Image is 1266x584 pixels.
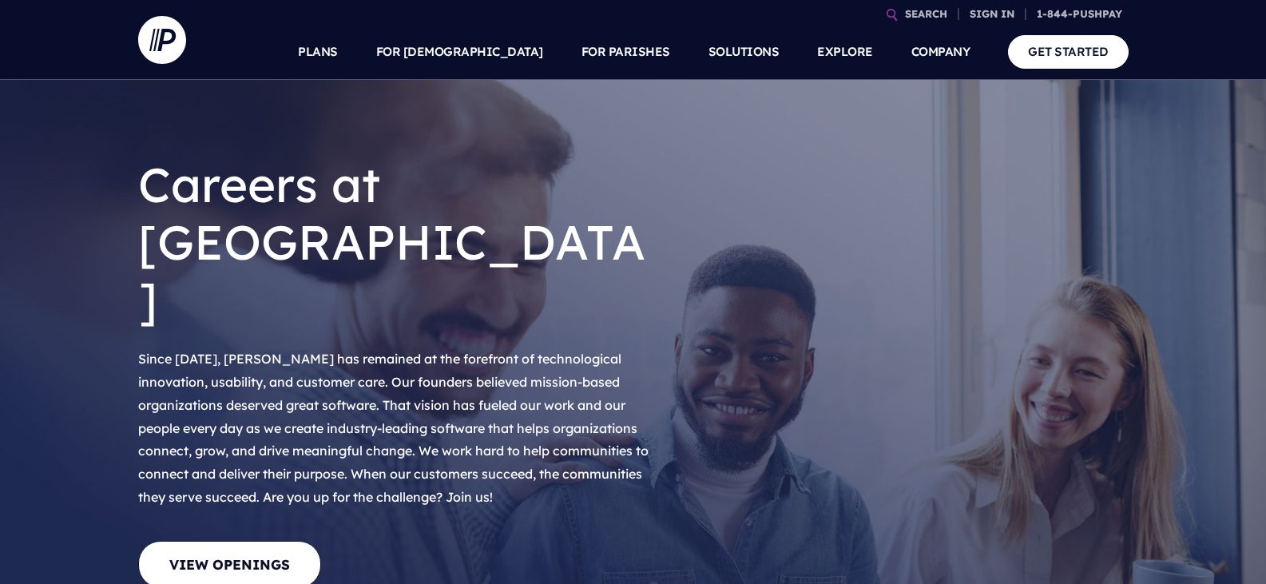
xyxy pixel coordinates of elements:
a: EXPLORE [817,24,873,80]
a: GET STARTED [1008,35,1129,68]
a: FOR [DEMOGRAPHIC_DATA] [376,24,543,80]
a: FOR PARISHES [581,24,670,80]
span: Since [DATE], [PERSON_NAME] has remained at the forefront of technological innovation, usability,... [138,351,649,505]
h1: Careers at [GEOGRAPHIC_DATA] [138,143,657,341]
a: SOLUTIONS [708,24,780,80]
a: COMPANY [911,24,970,80]
a: PLANS [298,24,338,80]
